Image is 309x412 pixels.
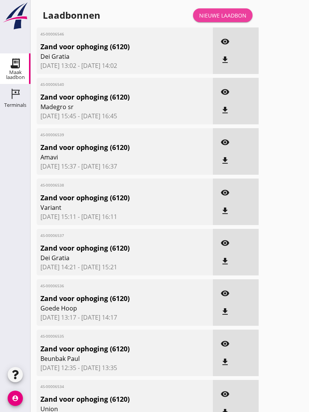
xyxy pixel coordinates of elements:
i: file_download [220,106,230,115]
span: 4S-00006546 [40,31,181,37]
i: visibility [220,389,230,399]
span: Goede Hoop [40,304,181,313]
span: [DATE] 14:21 - [DATE] 15:21 [40,262,209,272]
span: Dei Gratia [40,52,181,61]
span: Zand voor ophoging (6120) [40,193,181,203]
i: account_circle [8,391,23,406]
span: [DATE] 15:11 - [DATE] 16:11 [40,212,209,221]
span: Variant [40,203,181,212]
span: Madegro sr [40,102,181,111]
i: file_download [220,307,230,316]
span: Amavi [40,153,181,162]
i: visibility [220,87,230,97]
i: file_download [220,55,230,64]
span: Zand voor ophoging (6120) [40,243,181,253]
span: Zand voor ophoging (6120) [40,92,181,102]
i: file_download [220,156,230,165]
span: 4S-00006540 [40,82,181,87]
i: file_download [220,257,230,266]
i: visibility [220,339,230,348]
span: Zand voor ophoging (6120) [40,293,181,304]
span: 4S-00006536 [40,283,181,289]
i: visibility [220,37,230,46]
a: Nieuwe laadbon [193,8,253,22]
span: [DATE] 12:35 - [DATE] 13:35 [40,363,209,372]
span: 4S-00006537 [40,233,181,238]
span: [DATE] 13:02 - [DATE] 14:02 [40,61,209,70]
i: visibility [220,238,230,248]
img: logo-small.a267ee39.svg [2,2,29,30]
i: visibility [220,289,230,298]
span: 4S-00006538 [40,182,181,188]
span: [DATE] 13:17 - [DATE] 14:17 [40,313,209,322]
span: 4S-00006534 [40,384,181,389]
div: Terminals [4,103,26,108]
div: Laadbonnen [43,9,100,21]
span: Zand voor ophoging (6120) [40,394,181,404]
i: visibility [220,138,230,147]
span: Zand voor ophoging (6120) [40,344,181,354]
i: file_download [220,206,230,216]
span: Zand voor ophoging (6120) [40,42,181,52]
span: [DATE] 15:45 - [DATE] 16:45 [40,111,209,121]
span: 4S-00006539 [40,132,181,138]
span: Zand voor ophoging (6120) [40,142,181,153]
i: file_download [220,357,230,367]
i: visibility [220,188,230,197]
span: 4S-00006535 [40,333,181,339]
span: [DATE] 15:37 - [DATE] 16:37 [40,162,209,171]
div: Nieuwe laadbon [199,11,246,19]
span: Dei Gratia [40,253,181,262]
span: Beunbak Paul [40,354,181,363]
